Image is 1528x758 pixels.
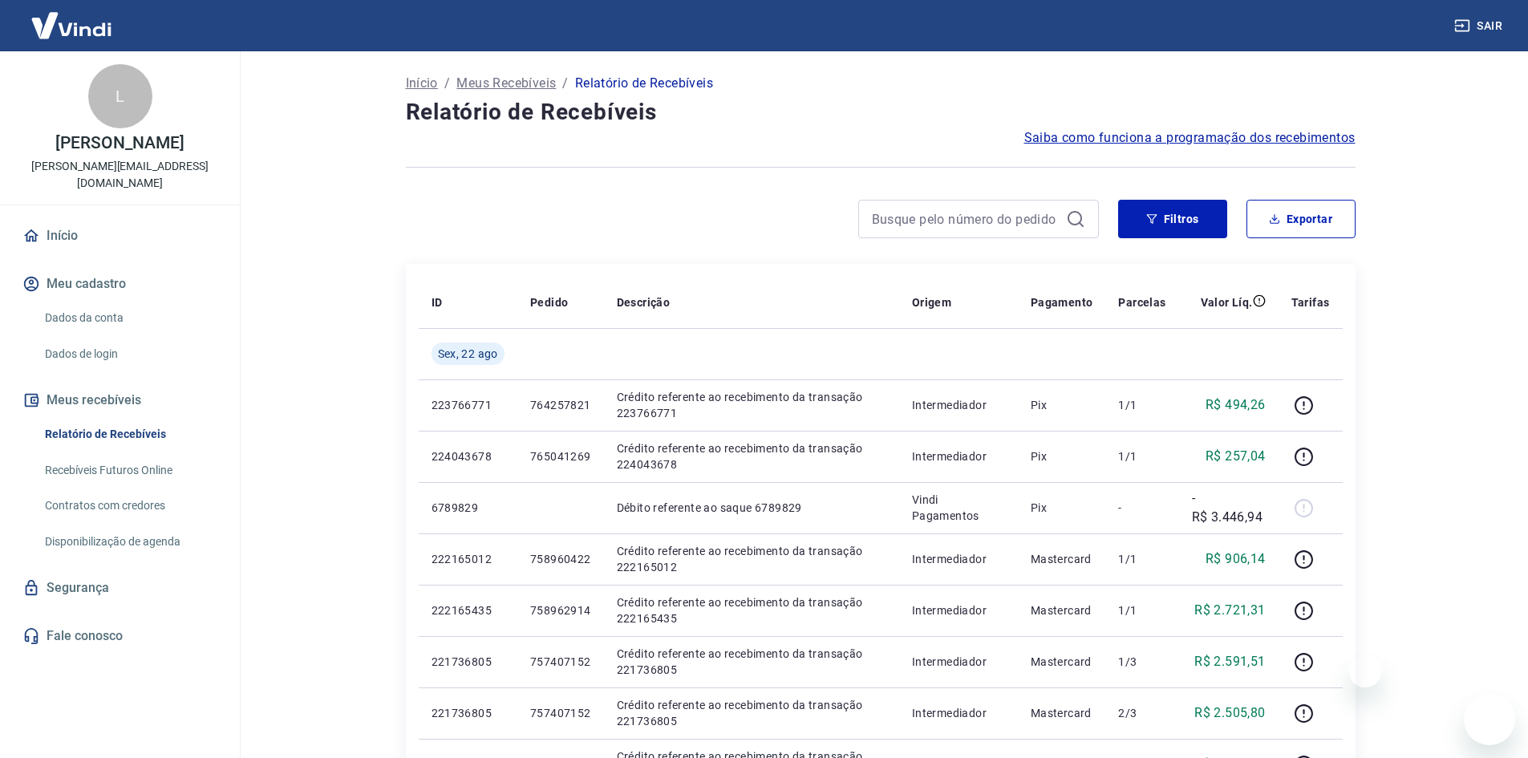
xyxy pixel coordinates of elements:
p: Mastercard [1031,551,1093,567]
a: Início [406,74,438,93]
p: Pix [1031,397,1093,413]
p: Intermediador [912,551,1005,567]
iframe: Close message [1349,655,1381,687]
p: Crédito referente ao recebimento da transação 221736805 [617,646,886,678]
p: Vindi Pagamentos [912,492,1005,524]
button: Sair [1451,11,1509,41]
p: Parcelas [1118,294,1165,310]
p: [PERSON_NAME][EMAIL_ADDRESS][DOMAIN_NAME] [13,158,227,192]
p: [PERSON_NAME] [55,135,184,152]
p: Débito referente ao saque 6789829 [617,500,886,516]
input: Busque pelo número do pedido [872,207,1060,231]
p: Mastercard [1031,654,1093,670]
a: Contratos com credores [39,489,221,522]
a: Recebíveis Futuros Online [39,454,221,487]
p: 1/1 [1118,397,1165,413]
p: 765041269 [530,448,591,464]
a: Disponibilização de agenda [39,525,221,558]
p: 758960422 [530,551,591,567]
a: Fale conosco [19,618,221,654]
a: Saiba como funciona a programação dos recebimentos [1024,128,1356,148]
p: Valor Líq. [1201,294,1253,310]
p: Crédito referente ao recebimento da transação 223766771 [617,389,886,421]
span: Sex, 22 ago [438,346,498,362]
p: 764257821 [530,397,591,413]
p: Pix [1031,448,1093,464]
a: Dados da conta [39,302,221,334]
p: Pedido [530,294,568,310]
p: Relatório de Recebíveis [575,74,713,93]
p: Pix [1031,500,1093,516]
p: - [1118,500,1165,516]
p: R$ 2.591,51 [1194,652,1265,671]
p: / [444,74,450,93]
p: Crédito referente ao recebimento da transação 222165435 [617,594,886,626]
p: 757407152 [530,705,591,721]
button: Meus recebíveis [19,383,221,418]
p: R$ 906,14 [1206,549,1266,569]
p: R$ 494,26 [1206,395,1266,415]
p: Intermediador [912,397,1005,413]
p: -R$ 3.446,94 [1192,488,1266,527]
a: Início [19,218,221,253]
p: Origem [912,294,951,310]
p: 758962914 [530,602,591,618]
p: Descrição [617,294,671,310]
button: Filtros [1118,200,1227,238]
p: R$ 257,04 [1206,447,1266,466]
p: Crédito referente ao recebimento da transação 224043678 [617,440,886,472]
p: Pagamento [1031,294,1093,310]
p: Intermediador [912,448,1005,464]
button: Exportar [1246,200,1356,238]
p: 221736805 [432,705,505,721]
p: 6789829 [432,500,505,516]
button: Meu cadastro [19,266,221,302]
div: L [88,64,152,128]
p: Intermediador [912,654,1005,670]
p: Crédito referente ao recebimento da transação 221736805 [617,697,886,729]
p: 1/1 [1118,551,1165,567]
img: Vindi [19,1,124,50]
p: Mastercard [1031,705,1093,721]
iframe: Button to launch messaging window [1464,694,1515,745]
p: 223766771 [432,397,505,413]
p: Tarifas [1291,294,1330,310]
p: Crédito referente ao recebimento da transação 222165012 [617,543,886,575]
p: 757407152 [530,654,591,670]
a: Segurança [19,570,221,606]
p: R$ 2.721,31 [1194,601,1265,620]
p: 222165435 [432,602,505,618]
a: Dados de login [39,338,221,371]
p: Mastercard [1031,602,1093,618]
p: Intermediador [912,705,1005,721]
a: Relatório de Recebíveis [39,418,221,451]
p: 224043678 [432,448,505,464]
p: 222165012 [432,551,505,567]
h4: Relatório de Recebíveis [406,96,1356,128]
p: 1/1 [1118,448,1165,464]
p: Intermediador [912,602,1005,618]
p: 1/1 [1118,602,1165,618]
p: R$ 2.505,80 [1194,703,1265,723]
a: Meus Recebíveis [456,74,556,93]
p: 1/3 [1118,654,1165,670]
p: 221736805 [432,654,505,670]
p: ID [432,294,443,310]
p: 2/3 [1118,705,1165,721]
p: / [562,74,568,93]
